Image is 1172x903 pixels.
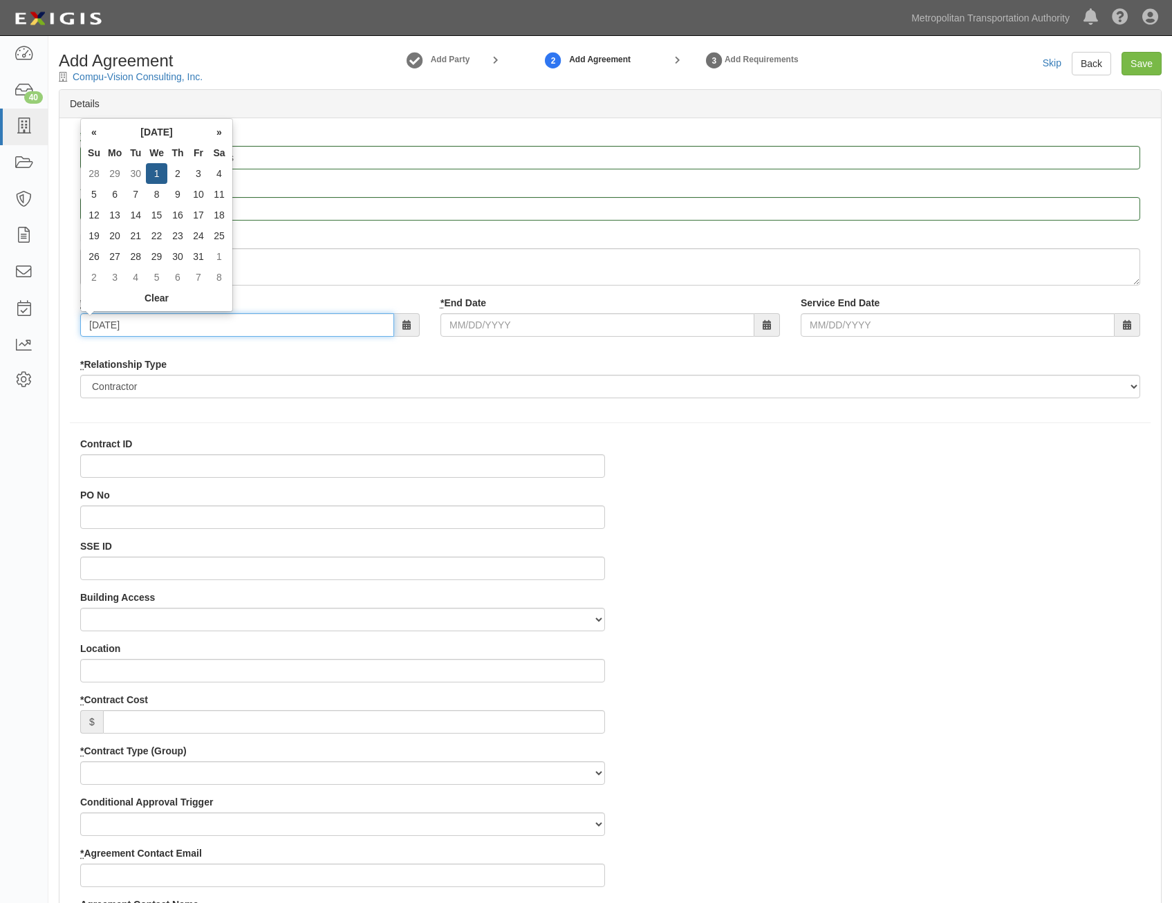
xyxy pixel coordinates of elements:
td: 18 [209,205,230,225]
span: $ [80,710,103,734]
a: Skip [1043,57,1061,68]
img: logo-5460c22ac91f19d4615b14bd174203de0afe785f0fc80cf4dbbc73dc1793850b.png [10,6,106,31]
td: 30 [125,163,146,184]
td: 19 [84,225,104,246]
div: 40 [24,91,43,104]
td: 25 [209,225,230,246]
td: 23 [167,225,188,246]
strong: Add Party [431,55,470,64]
td: 9 [167,184,188,205]
td: 21 [125,225,146,246]
input: MM/DD/YYYY [440,313,754,337]
strong: 2 [543,53,564,69]
label: Building Access [80,590,155,604]
td: 8 [146,184,167,205]
td: 10 [188,184,209,205]
td: 6 [104,184,125,205]
a: Save [1122,52,1162,75]
a: Add Agreement [543,45,564,75]
th: Su [84,142,104,163]
td: 20 [104,225,125,246]
td: 5 [146,267,167,288]
strong: 3 [704,53,725,69]
abbr: required [80,745,84,756]
td: 8 [209,267,230,288]
th: Sa [209,142,230,163]
td: 16 [167,205,188,225]
td: 11 [209,184,230,205]
strong: Add Agreement [569,54,631,66]
td: 3 [104,267,125,288]
label: End Date [440,296,486,310]
abbr: required [80,359,84,370]
a: Compu-Vision Consulting, Inc. [73,71,203,82]
td: 3 [188,163,209,184]
td: 2 [167,163,188,184]
td: 30 [167,246,188,267]
i: Help Center - Complianz [1112,10,1128,26]
td: 4 [125,267,146,288]
td: 14 [125,205,146,225]
td: 28 [125,246,146,267]
td: 6 [167,267,188,288]
th: « [84,122,104,142]
label: Contract Type (Group) [80,744,187,758]
a: Metropolitan Transportation Authority [904,4,1077,32]
th: Th [167,142,188,163]
td: 2 [84,267,104,288]
th: We [146,142,167,163]
th: Fr [188,142,209,163]
abbr: required [80,848,84,859]
th: Tu [125,142,146,163]
th: [DATE] [104,122,209,142]
label: Contract Cost [80,693,148,707]
label: PO No [80,488,110,502]
input: MM/DD/YYYY [801,313,1115,337]
td: 4 [209,163,230,184]
td: 22 [146,225,167,246]
td: 31 [188,246,209,267]
td: 26 [84,246,104,267]
td: 28 [84,163,104,184]
abbr: required [80,694,84,705]
div: Details [59,90,1161,118]
td: 1 [209,246,230,267]
td: 5 [84,184,104,205]
strong: Add Requirements [725,55,799,64]
a: Add Party [431,54,470,66]
input: MM/DD/YYYY [80,313,394,337]
label: Contract ID [80,437,132,451]
td: 27 [104,246,125,267]
td: 13 [104,205,125,225]
abbr: required [440,297,444,308]
a: Set Requirements [704,45,725,75]
th: Clear [84,288,230,308]
label: SSE ID [80,539,112,553]
th: » [209,122,230,142]
label: Conditional Approval Trigger [80,795,213,809]
label: Relationship Type [80,357,167,371]
td: 24 [188,225,209,246]
td: 7 [188,267,209,288]
td: 7 [125,184,146,205]
label: Service End Date [801,296,880,310]
td: 15 [146,205,167,225]
label: Location [80,642,120,655]
td: 1 [146,163,167,184]
label: Agreement Contact Email [80,846,202,860]
h1: Add Agreement [59,52,308,70]
td: 17 [188,205,209,225]
td: 12 [84,205,104,225]
td: 29 [146,246,167,267]
th: Mo [104,142,125,163]
td: 29 [104,163,125,184]
a: Back [1072,52,1111,75]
